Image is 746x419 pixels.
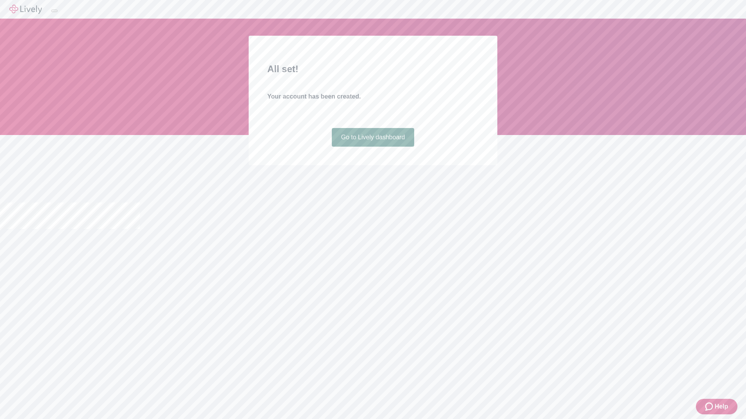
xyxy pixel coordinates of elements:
[696,399,737,414] button: Zendesk support iconHelp
[715,402,728,411] span: Help
[267,62,479,76] h2: All set!
[332,128,415,147] a: Go to Lively dashboard
[267,92,479,101] h4: Your account has been created.
[705,402,715,411] svg: Zendesk support icon
[51,10,58,12] button: Log out
[9,5,42,14] img: Lively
